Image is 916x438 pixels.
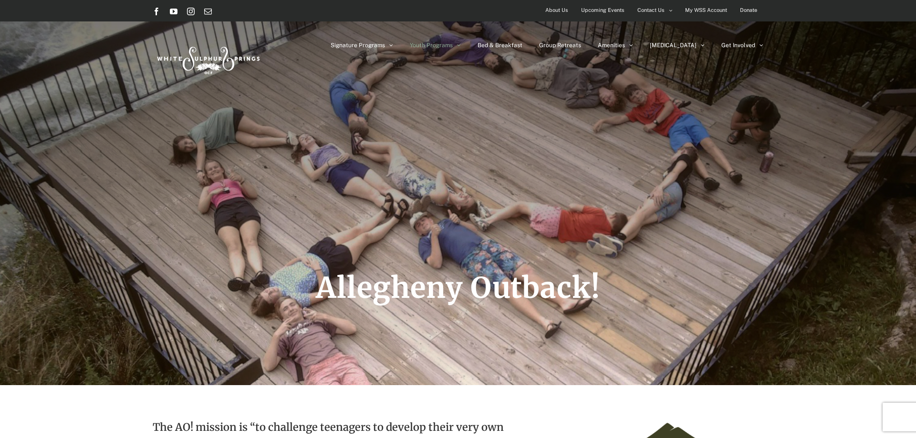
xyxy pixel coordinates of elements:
[650,42,697,48] span: [MEDICAL_DATA]
[545,3,568,17] span: About Us
[581,3,625,17] span: Upcoming Events
[331,42,385,48] span: Signature Programs
[685,3,727,17] span: My WSS Account
[721,42,755,48] span: Get Involved
[478,42,522,48] span: Bed & Breakfast
[331,21,763,69] nav: Main Menu
[410,42,453,48] span: Youth Programs
[170,8,177,15] a: YouTube
[204,8,212,15] a: Email
[331,21,393,69] a: Signature Programs
[153,36,262,81] img: White Sulphur Springs Logo
[721,21,763,69] a: Get Involved
[153,8,160,15] a: Facebook
[539,42,581,48] span: Group Retreats
[598,42,625,48] span: Amenities
[187,8,195,15] a: Instagram
[410,21,461,69] a: Youth Programs
[316,270,600,306] span: Allegheny Outback!
[637,3,665,17] span: Contact Us
[740,3,757,17] span: Donate
[598,21,633,69] a: Amenities
[478,21,522,69] a: Bed & Breakfast
[650,21,705,69] a: [MEDICAL_DATA]
[539,21,581,69] a: Group Retreats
